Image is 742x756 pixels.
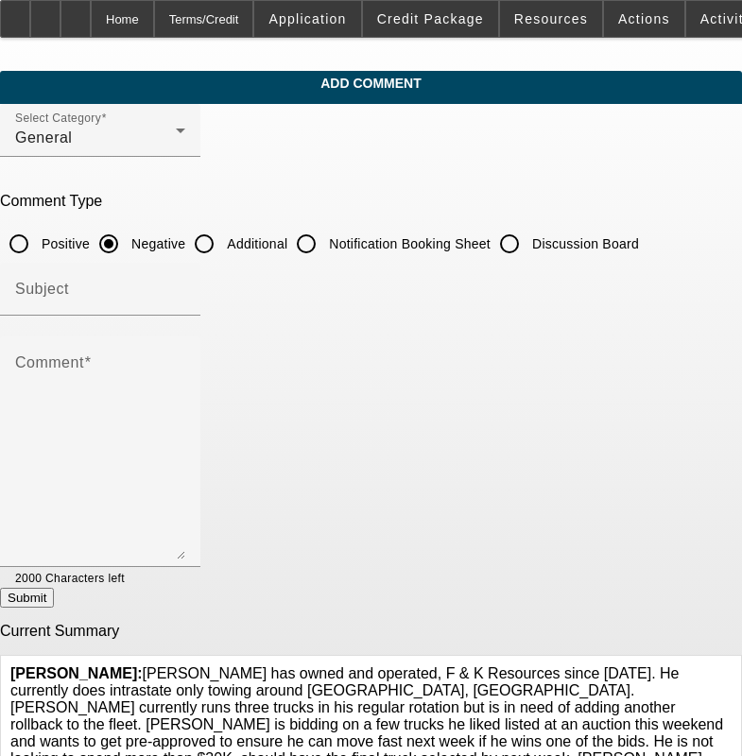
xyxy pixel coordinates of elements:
mat-label: Comment [15,354,84,370]
mat-label: Subject [15,281,69,297]
b: [PERSON_NAME]: [10,665,143,681]
span: Actions [618,11,670,26]
label: Notification Booking Sheet [325,234,491,253]
span: Credit Package [377,11,484,26]
mat-hint: 2000 Characters left [15,567,125,588]
span: Add Comment [14,76,728,91]
label: Positive [38,234,90,253]
span: Resources [514,11,588,26]
label: Discussion Board [528,234,639,253]
label: Negative [128,234,185,253]
button: Resources [500,1,602,37]
label: Additional [223,234,287,253]
button: Actions [604,1,684,37]
mat-label: Select Category [15,112,101,125]
button: Credit Package [363,1,498,37]
button: Application [254,1,360,37]
span: General [15,129,72,146]
span: Application [268,11,346,26]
